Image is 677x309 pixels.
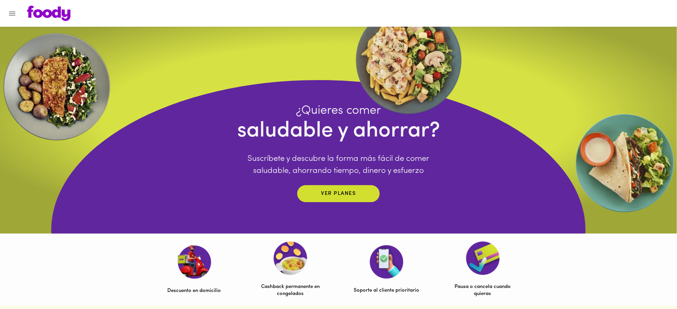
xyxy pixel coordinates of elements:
img: logo.png [27,6,70,21]
img: Soporte al cliente prioritario [370,245,403,279]
p: Pausa o cancela cuando quieras [450,283,516,298]
img: ellipse.webp [352,3,466,117]
p: Cashback permanente en congelados [258,283,323,298]
h4: saludable y ahorrar? [237,118,440,144]
p: Descuento en domicilio [168,287,221,294]
img: Pausa o cancela cuando quieras [466,242,500,275]
p: Suscríbete y descubre la forma más fácil de comer saludable, ahorrando tiempo, dinero y esfuerzo [237,153,440,177]
button: Menu [4,5,20,22]
button: Ver planes [297,185,380,202]
img: EllipseRigth.webp [573,111,677,215]
p: Ver planes [321,190,356,198]
h4: ¿Quieres comer [237,103,440,118]
img: Descuento en domicilio [177,245,211,279]
img: Cashback permanente en congelados [274,242,307,275]
iframe: Messagebird Livechat Widget [638,270,670,302]
p: Soporte al cliente prioritario [354,287,419,294]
